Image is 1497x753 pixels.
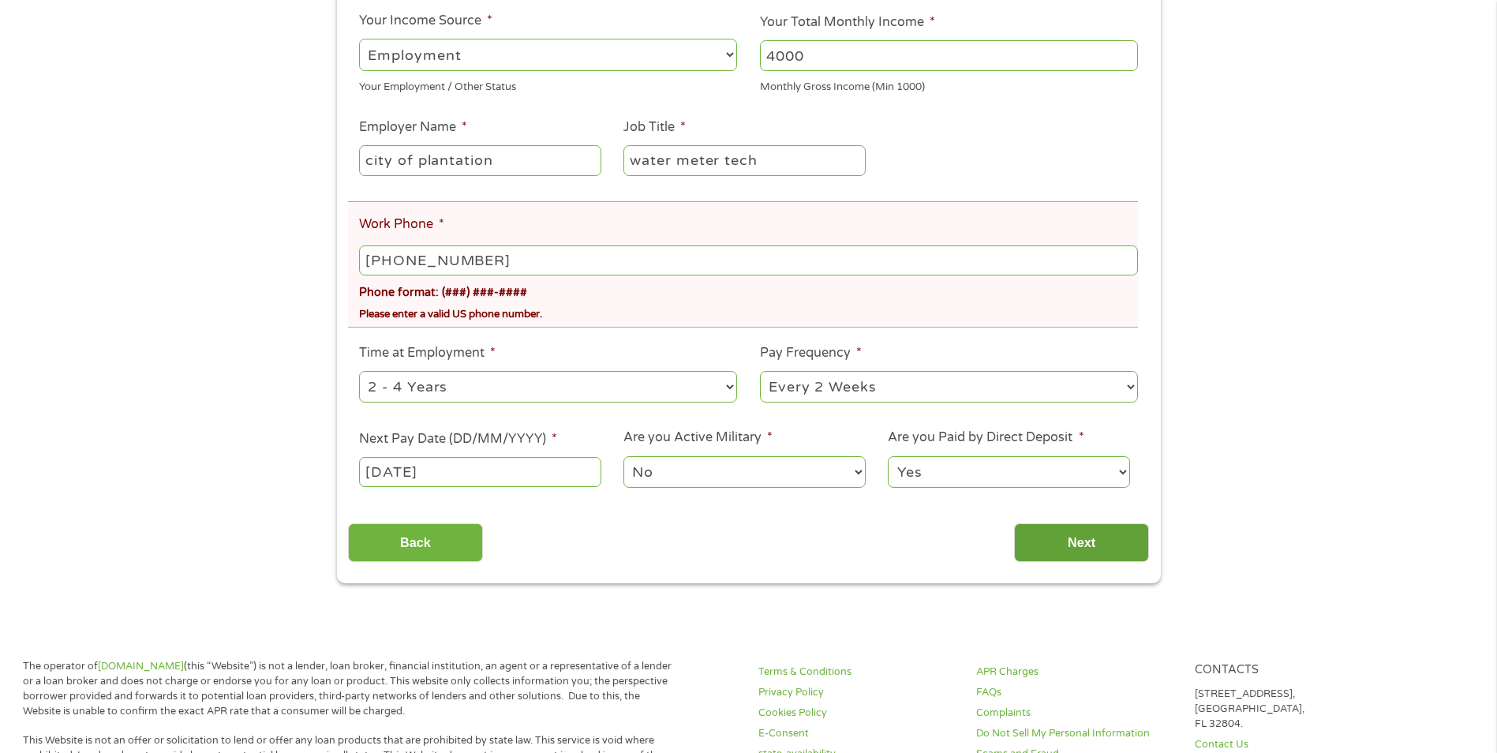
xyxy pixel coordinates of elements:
[758,726,957,741] a: E-Consent
[760,73,1138,95] div: Monthly Gross Income (Min 1000)
[623,145,865,175] input: Cashier
[760,14,935,31] label: Your Total Monthly Income
[359,457,601,487] input: ---Click Here for Calendar ---
[23,659,678,719] p: The operator of (this “Website”) is not a lender, loan broker, financial institution, an agent or...
[976,726,1175,741] a: Do Not Sell My Personal Information
[359,216,444,233] label: Work Phone
[976,665,1175,680] a: APR Charges
[359,301,1137,322] div: Please enter a valid US phone number.
[976,685,1175,700] a: FAQs
[1195,663,1394,678] h4: Contacts
[758,706,957,721] a: Cookies Policy
[1195,687,1394,732] p: [STREET_ADDRESS], [GEOGRAPHIC_DATA], FL 32804.
[359,245,1137,275] input: (231) 754-4010
[348,523,483,562] input: Back
[359,13,492,29] label: Your Income Source
[359,431,557,448] label: Next Pay Date (DD/MM/YYYY)
[98,660,184,672] a: [DOMAIN_NAME]
[888,429,1083,446] label: Are you Paid by Direct Deposit
[359,145,601,175] input: Walmart
[758,685,957,700] a: Privacy Policy
[623,119,686,136] label: Job Title
[758,665,957,680] a: Terms & Conditions
[359,73,737,95] div: Your Employment / Other Status
[760,345,862,362] label: Pay Frequency
[1195,737,1394,752] a: Contact Us
[760,40,1138,70] input: 1800
[359,279,1137,302] div: Phone format: (###) ###-####
[359,345,496,362] label: Time at Employment
[1014,523,1149,562] input: Next
[623,429,773,446] label: Are you Active Military
[359,119,467,136] label: Employer Name
[976,706,1175,721] a: Complaints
